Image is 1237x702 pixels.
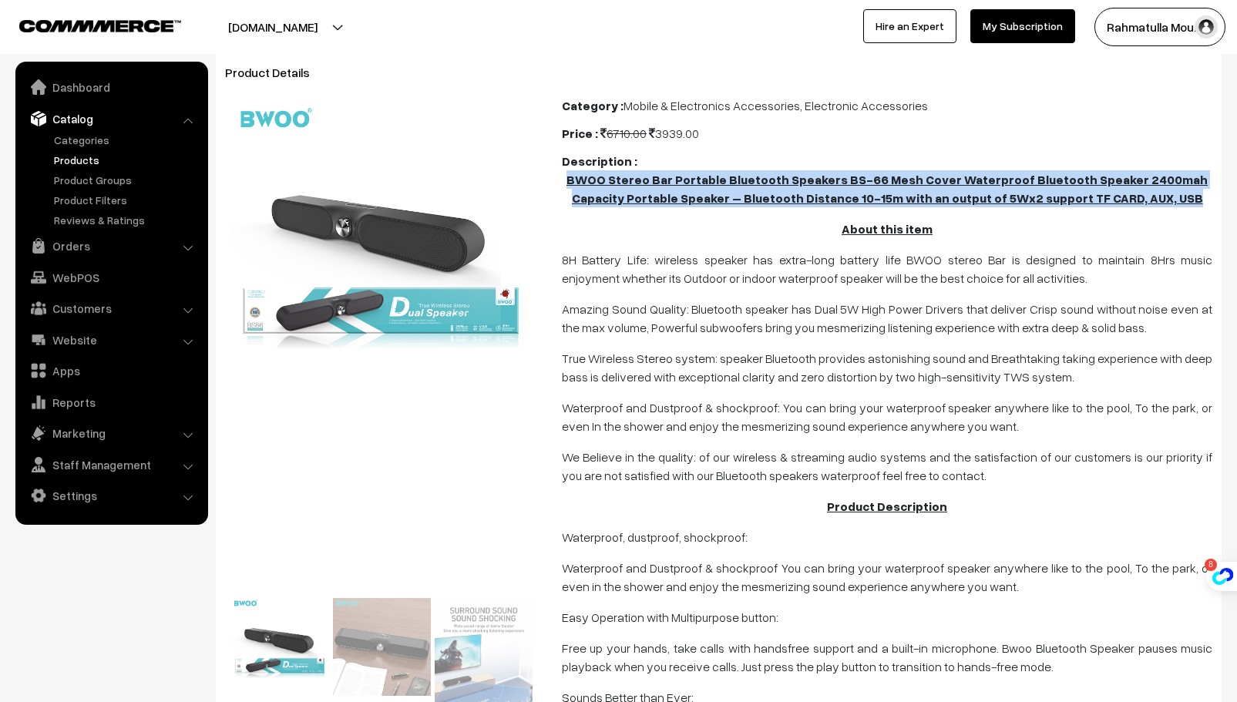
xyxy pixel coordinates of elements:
[19,357,203,385] a: Apps
[827,499,947,514] u: Product Description
[562,250,1212,287] p: 8H Battery Life: wireless speaker has extra-long battery life BWOO stereo Bar is designed to main...
[562,153,637,169] b: Description :
[562,126,598,141] b: Price :
[562,124,1212,143] div: 3939.00
[562,448,1212,485] p: We Believe in the quality: of our wireless & streaming audio systems and the satisfaction of our ...
[562,639,1212,676] p: Free up your hands, take calls with handsfree support and a built-in microphone. Bwoo Bluetooth S...
[231,102,533,404] img: 169189725710626_1.jpg
[562,559,1212,596] p: Waterproof and Dustproof & shockproof You can bring your waterproof speaker ​anywhere like to the...
[50,192,203,208] a: Product Filters
[562,608,1212,626] p: Easy Operation with Multipurpose button:
[231,598,329,696] img: 169189725710626_1.jpg
[19,419,203,447] a: Marketing
[50,152,203,168] a: Products
[562,300,1212,337] p: Amazing Sound Quality: Bluetooth speaker has Dual 5W High Power Drivers that deliver Crisp sound ...
[562,349,1212,386] p: True Wireless Stereo system: speaker Bluetooth provides astonishing sound and Breathtaking taking...
[19,482,203,509] a: Settings
[19,20,181,32] img: COMMMERCE
[842,221,933,237] u: About this item
[174,8,371,46] button: [DOMAIN_NAME]
[19,232,203,260] a: Orders
[50,212,203,228] a: Reviews & Ratings
[225,65,328,80] span: Product Details
[19,15,154,34] a: COMMMERCE
[1094,8,1225,46] button: Rahmatulla Mou…
[600,126,647,141] span: 6710.00
[566,172,1208,206] u: BWOO Stereo Bar Portable Bluetooth Speakers BS-66 Mesh Cover Waterproof Bluetooth Speaker 2400mah...
[562,98,624,113] b: Category :
[19,264,203,291] a: WebPOS
[19,294,203,322] a: Customers
[19,73,203,101] a: Dashboard
[19,451,203,479] a: Staff Management
[19,388,203,416] a: Reports
[562,528,1212,546] p: Waterproof, dustproof, shockproof:
[19,326,203,354] a: Website
[19,105,203,133] a: Catalog
[50,172,203,188] a: Product Groups
[333,598,431,696] img: 169189725741055_1.jpg
[863,9,956,43] a: Hire an Expert
[1195,15,1218,39] img: user
[562,398,1212,435] p: Waterproof and Dustproof & shockproof: You can bring your waterproof speaker anywhere like to the...
[562,96,1212,115] div: Mobile & Electronics Accessories, Electronic Accessories
[50,132,203,148] a: Categories
[970,9,1075,43] a: My Subscription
